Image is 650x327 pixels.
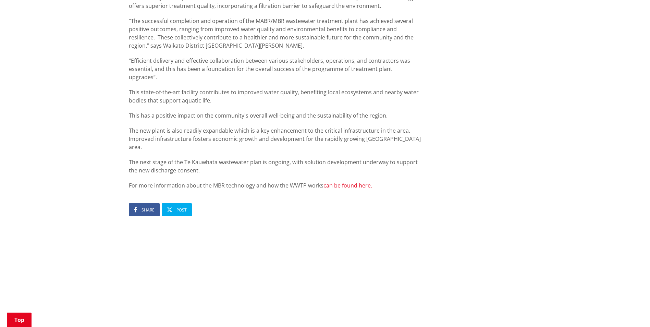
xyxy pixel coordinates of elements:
span: Share [142,207,155,213]
p: “The successful completion and operation of the MABR/MBR wastewater treatment plant has achieved ... [129,17,421,50]
a: Share [129,203,160,216]
a: Post [162,203,192,216]
p: This has a positive impact on the community's overall well-being and the sustainability of the re... [129,111,421,120]
iframe: Messenger Launcher [618,298,643,323]
iframe: fb:comments Facebook Social Plugin [129,230,421,302]
a: Top [7,313,32,327]
a: can be found here. [323,182,372,189]
p: The next stage of the Te Kauwhata wastewater plan is ongoing, with solution development underway ... [129,158,421,174]
p: “Efficient delivery and effective collaboration between various stakeholders, operations, and con... [129,57,421,81]
p: This state-of-the-art facility contributes to improved water quality, benefiting local ecosystems... [129,88,421,105]
span: Post [176,207,187,213]
p: The new plant is also readily expandable which is a key enhancement to the critical infrastructur... [129,126,421,151]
